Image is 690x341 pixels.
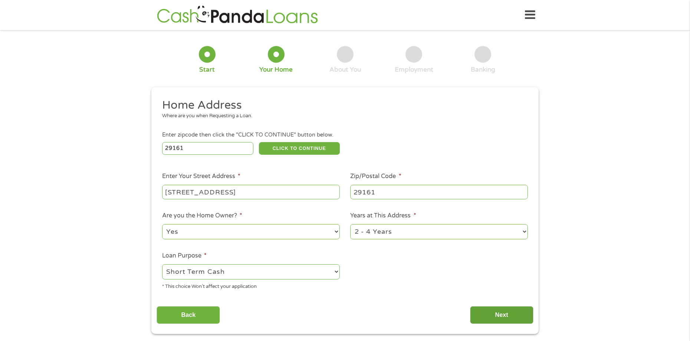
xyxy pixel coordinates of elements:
[162,185,340,199] input: 1 Main Street
[259,66,293,74] div: Your Home
[350,212,416,220] label: Years at This Address
[395,66,433,74] div: Employment
[162,131,528,139] div: Enter zipcode then click the "CLICK TO CONTINUE" button below.
[162,142,254,155] input: Enter Zipcode (e.g 01510)
[350,173,401,180] label: Zip/Postal Code
[199,66,215,74] div: Start
[162,173,240,180] label: Enter Your Street Address
[471,66,495,74] div: Banking
[162,212,242,220] label: Are you the Home Owner?
[162,112,523,120] div: Where are you when Requesting a Loan.
[155,4,320,26] img: GetLoanNow Logo
[259,142,340,155] button: CLICK TO CONTINUE
[157,306,220,324] input: Back
[470,306,533,324] input: Next
[162,281,340,291] div: * This choice Won’t affect your application
[329,66,361,74] div: About You
[162,252,207,260] label: Loan Purpose
[162,98,523,113] h2: Home Address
